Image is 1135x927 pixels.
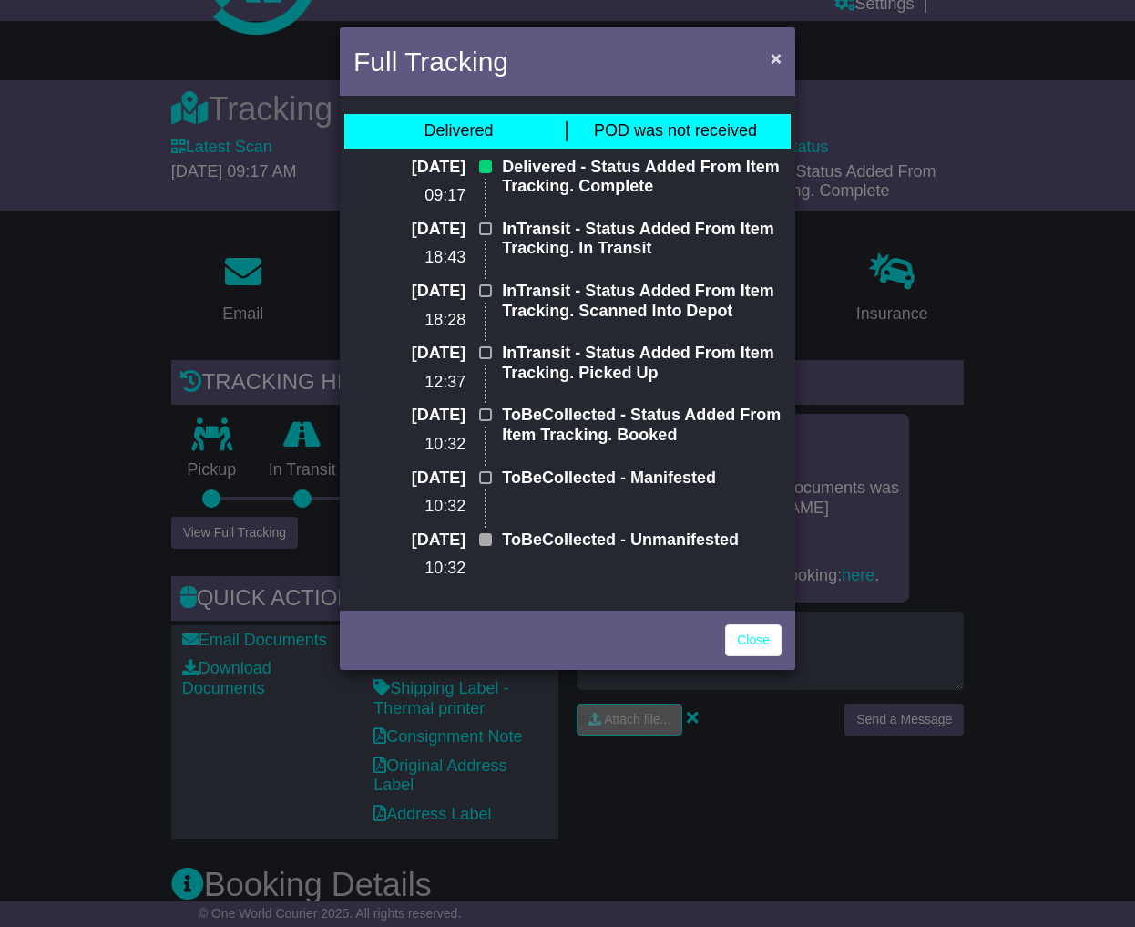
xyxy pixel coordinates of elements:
[353,311,465,331] p: 18:28
[594,121,757,139] span: POD was not received
[502,220,782,259] p: InTransit - Status Added From Item Tracking. In Transit
[353,220,465,240] p: [DATE]
[353,497,465,517] p: 10:32
[502,406,782,445] p: ToBeCollected - Status Added From Item Tracking. Booked
[424,121,493,141] div: Delivered
[353,559,465,579] p: 10:32
[502,158,782,197] p: Delivered - Status Added From Item Tracking. Complete
[353,158,465,178] p: [DATE]
[353,530,465,551] p: [DATE]
[353,282,465,302] p: [DATE]
[353,435,465,455] p: 10:32
[353,344,465,364] p: [DATE]
[353,248,465,268] p: 18:43
[502,282,782,321] p: InTransit - Status Added From Item Tracking. Scanned Into Depot
[353,186,465,206] p: 09:17
[771,47,782,68] span: ×
[502,344,782,383] p: InTransit - Status Added From Item Tracking. Picked Up
[353,373,465,393] p: 12:37
[353,41,508,82] h4: Full Tracking
[502,530,782,551] p: ToBeCollected - Unmanifested
[502,469,782,489] p: ToBeCollected - Manifested
[762,39,791,77] button: Close
[353,406,465,426] p: [DATE]
[353,469,465,489] p: [DATE]
[725,624,782,656] a: Close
